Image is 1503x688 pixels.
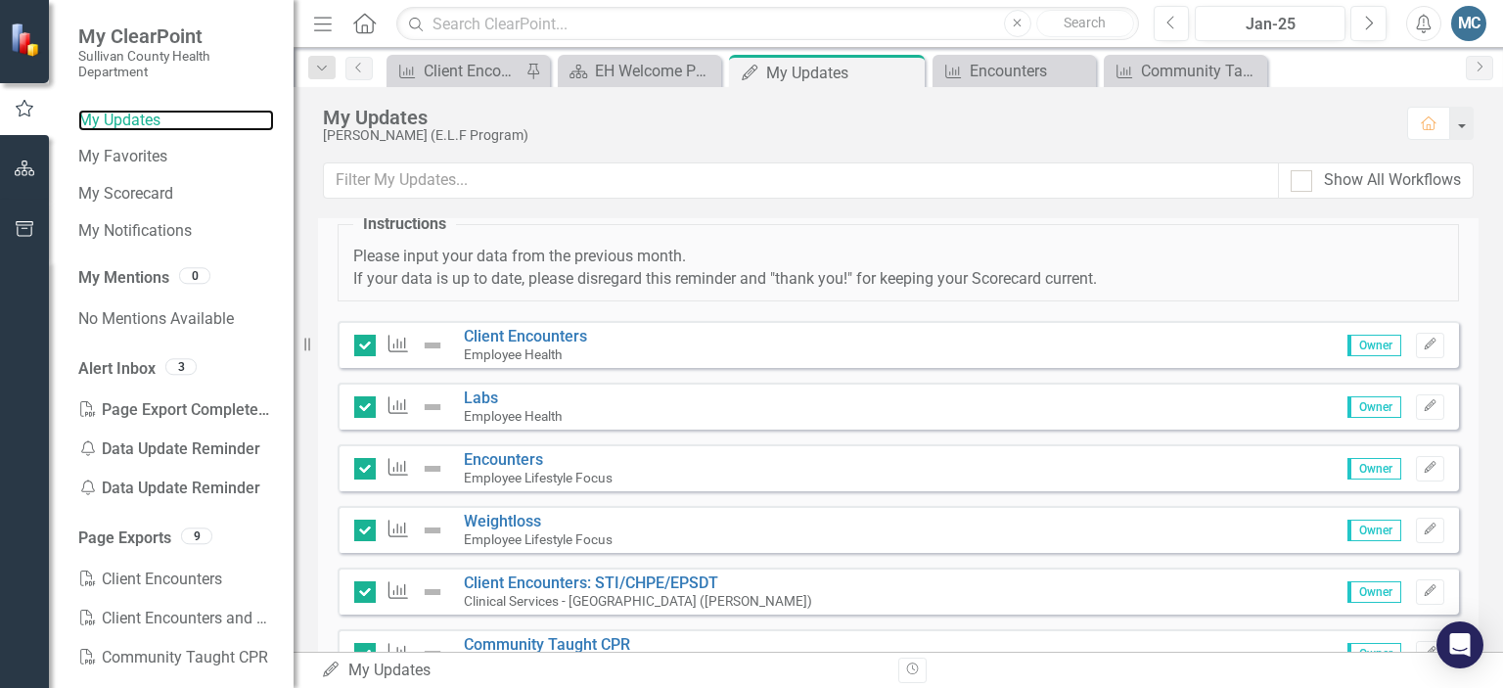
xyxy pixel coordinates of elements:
[1324,169,1461,192] div: Show All Workflows
[464,573,718,592] a: Client Encounters: STI/CHPE/EPSDT
[464,531,613,547] small: Employee Lifestyle Focus
[181,527,212,544] div: 9
[464,470,613,485] small: Employee Lifestyle Focus
[464,389,498,407] a: Labs
[424,59,521,83] div: Client Encounters
[1451,6,1486,41] button: MC
[464,346,562,362] small: Employee Health
[78,48,274,80] small: Sullivan County Health Department
[323,107,1388,128] div: My Updates
[78,183,274,206] a: My Scorecard
[421,642,444,665] img: Not Defined
[1109,59,1262,83] a: Community Taught CPR
[1202,13,1339,36] div: Jan-25
[353,213,456,236] legend: Instructions
[464,327,587,345] a: Client Encounters
[937,59,1091,83] a: Encounters
[464,593,812,609] small: Clinical Services - [GEOGRAPHIC_DATA] ([PERSON_NAME])
[78,358,156,381] a: Alert Inbox
[421,580,444,604] img: Not Defined
[1436,621,1483,668] div: Open Intercom Messenger
[1064,15,1106,30] span: Search
[323,162,1279,199] input: Filter My Updates...
[10,23,44,57] img: ClearPoint Strategy
[78,299,274,339] div: No Mentions Available
[78,110,274,132] a: My Updates
[78,390,274,430] div: Page Export Completed: Client Encounters
[78,638,274,677] a: Community Taught CPR
[1347,458,1401,480] span: Owner
[1195,6,1345,41] button: Jan-25
[1036,10,1134,37] button: Search
[421,457,444,481] img: Not Defined
[1141,59,1262,83] div: Community Taught CPR
[78,430,274,469] div: Data Update Reminder
[78,560,274,599] a: Client Encounters
[78,220,274,243] a: My Notifications
[78,146,274,168] a: My Favorites
[970,59,1091,83] div: Encounters
[421,519,444,542] img: Not Defined
[1347,520,1401,541] span: Owner
[464,512,541,530] a: Weightloss
[563,59,716,83] a: EH Welcome Page
[321,660,884,682] div: My Updates
[421,334,444,357] img: Not Defined
[78,599,274,638] a: Client Encounters and Labs
[78,267,169,290] a: My Mentions
[464,408,562,424] small: Employee Health
[464,635,630,654] a: Community Taught CPR
[1347,335,1401,356] span: Owner
[1347,396,1401,418] span: Owner
[78,527,171,550] a: Page Exports
[391,59,521,83] a: Client Encounters
[595,59,716,83] div: EH Welcome Page
[179,268,210,285] div: 0
[323,128,1388,143] div: [PERSON_NAME] (E.L.F Program)
[1347,581,1401,603] span: Owner
[766,61,920,85] div: My Updates
[165,358,197,375] div: 3
[78,24,274,48] span: My ClearPoint
[421,395,444,419] img: Not Defined
[78,469,274,508] div: Data Update Reminder
[1347,643,1401,665] span: Owner
[396,7,1138,41] input: Search ClearPoint...
[353,246,1443,291] p: Please input your data from the previous month. If your data is up to date, please disregard this...
[464,450,543,469] a: Encounters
